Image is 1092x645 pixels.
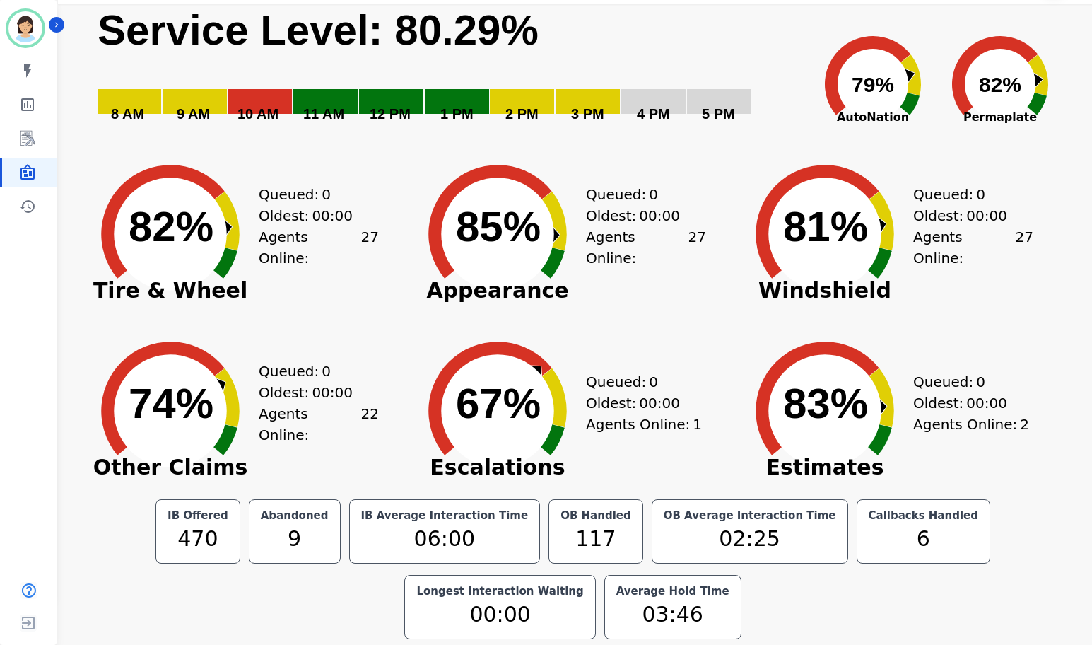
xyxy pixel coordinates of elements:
div: Agents Online: [259,403,379,446]
span: 0 [976,371,985,393]
span: 0 [322,361,331,382]
text: 4 PM [637,106,670,122]
div: 117 [558,523,634,554]
div: Agents Online: [586,414,706,435]
div: Oldest: [259,205,365,226]
div: Queued: [586,184,692,205]
span: Windshield [736,284,913,298]
div: 02:25 [661,523,839,554]
text: 1 PM [440,106,474,122]
div: Agents Online: [913,226,1033,269]
text: 9 AM [177,106,210,122]
div: Average Hold Time [613,584,732,598]
text: 83% [783,380,868,427]
img: Bordered avatar [8,11,42,45]
text: 5 PM [702,106,735,122]
div: 00:00 [413,598,586,630]
span: Estimates [736,460,913,475]
text: 8 AM [111,106,144,122]
div: Queued: [259,184,365,205]
span: Tire & Wheel [82,284,259,298]
span: 2 [1020,414,1029,435]
div: Agents Online: [913,414,1033,435]
text: 82% [129,203,213,250]
div: Agents Online: [586,226,706,269]
div: Queued: [586,371,692,393]
span: 00:00 [966,393,1007,414]
span: Escalations [409,460,586,475]
div: Oldest: [586,393,692,414]
div: Queued: [913,184,1019,205]
text: 12 PM [370,106,411,122]
span: 1 [693,414,702,435]
div: Agents Online: [259,226,379,269]
span: 22 [361,403,379,446]
span: Permaplate [937,109,1064,126]
div: 470 [165,523,231,554]
div: OB Average Interaction Time [661,509,839,523]
div: Abandoned [258,509,331,523]
div: Oldest: [913,205,1019,226]
span: 00:00 [312,205,353,226]
text: 67% [456,380,541,427]
text: 74% [129,380,213,427]
text: 85% [456,203,541,250]
div: OB Handled [558,509,634,523]
div: Oldest: [913,393,1019,414]
text: 2 PM [505,106,539,122]
div: IB Average Interaction Time [358,509,532,523]
span: 00:00 [966,205,1007,226]
text: 79% [852,73,894,96]
div: Queued: [913,371,1019,393]
div: Queued: [259,361,365,382]
div: 9 [258,523,331,554]
span: 00:00 [639,205,680,226]
text: Service Level: 80.29% [98,6,539,54]
div: Oldest: [259,382,365,403]
span: 0 [649,371,658,393]
span: 27 [1016,226,1033,269]
span: Appearance [409,284,586,298]
text: 11 AM [303,106,344,122]
div: IB Offered [165,509,231,523]
text: 3 PM [571,106,604,122]
div: Longest Interaction Waiting [413,584,586,598]
text: 81% [783,203,868,250]
div: 06:00 [358,523,532,554]
span: Other Claims [82,460,259,475]
text: 82% [979,73,1021,96]
div: Callbacks Handled [866,509,981,523]
svg: Service Level: 0% [96,4,806,142]
span: 0 [976,184,985,205]
span: 0 [322,184,331,205]
span: 00:00 [639,393,680,414]
span: AutoNation [809,109,937,126]
span: 0 [649,184,658,205]
text: 10 AM [237,106,278,122]
div: 03:46 [613,598,732,630]
span: 00:00 [312,382,353,403]
div: Oldest: [586,205,692,226]
span: 27 [688,226,706,269]
div: 6 [866,523,981,554]
span: 27 [361,226,379,269]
